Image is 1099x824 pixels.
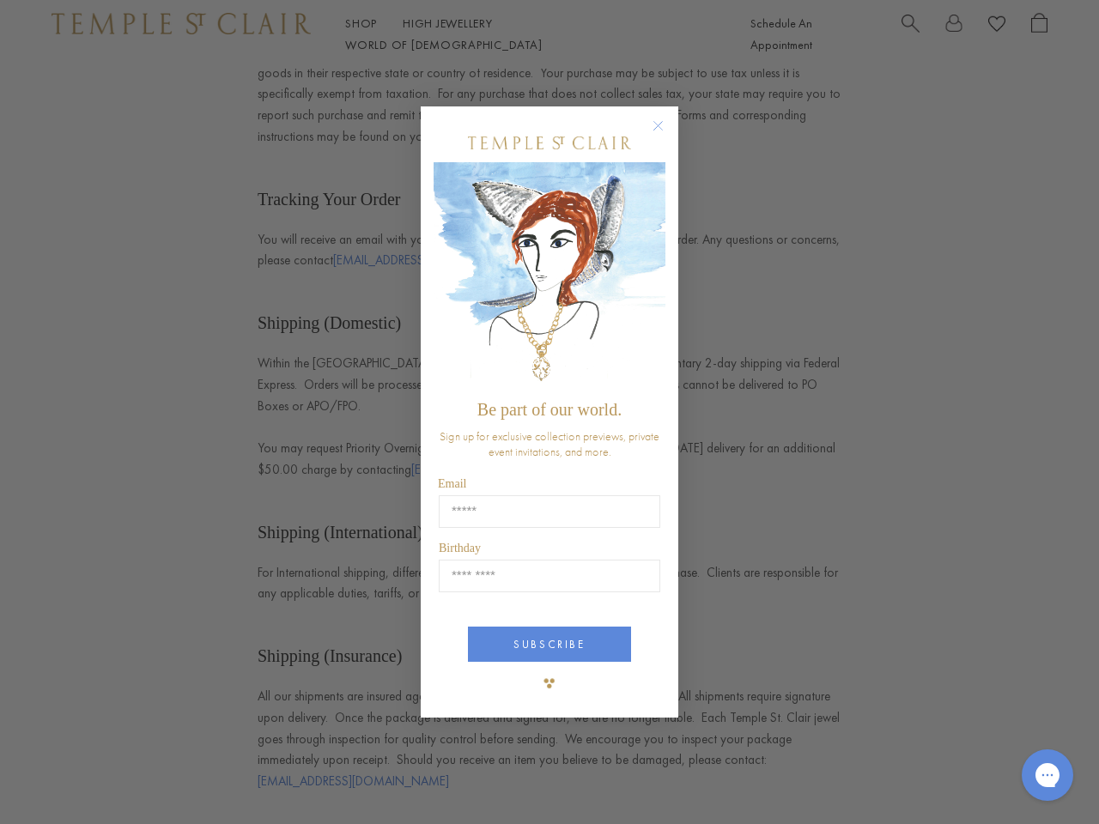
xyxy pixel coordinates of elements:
span: Email [438,477,466,490]
button: Close dialog [656,124,677,145]
img: Temple St. Clair [468,136,631,149]
iframe: Gorgias live chat messenger [1013,743,1082,807]
span: Sign up for exclusive collection previews, private event invitations, and more. [440,428,659,459]
span: Birthday [439,542,481,554]
button: SUBSCRIBE [468,627,631,662]
span: Be part of our world. [477,400,622,419]
input: Email [439,495,660,528]
img: TSC [532,666,567,700]
img: c4a9eb12-d91a-4d4a-8ee0-386386f4f338.jpeg [434,162,665,391]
